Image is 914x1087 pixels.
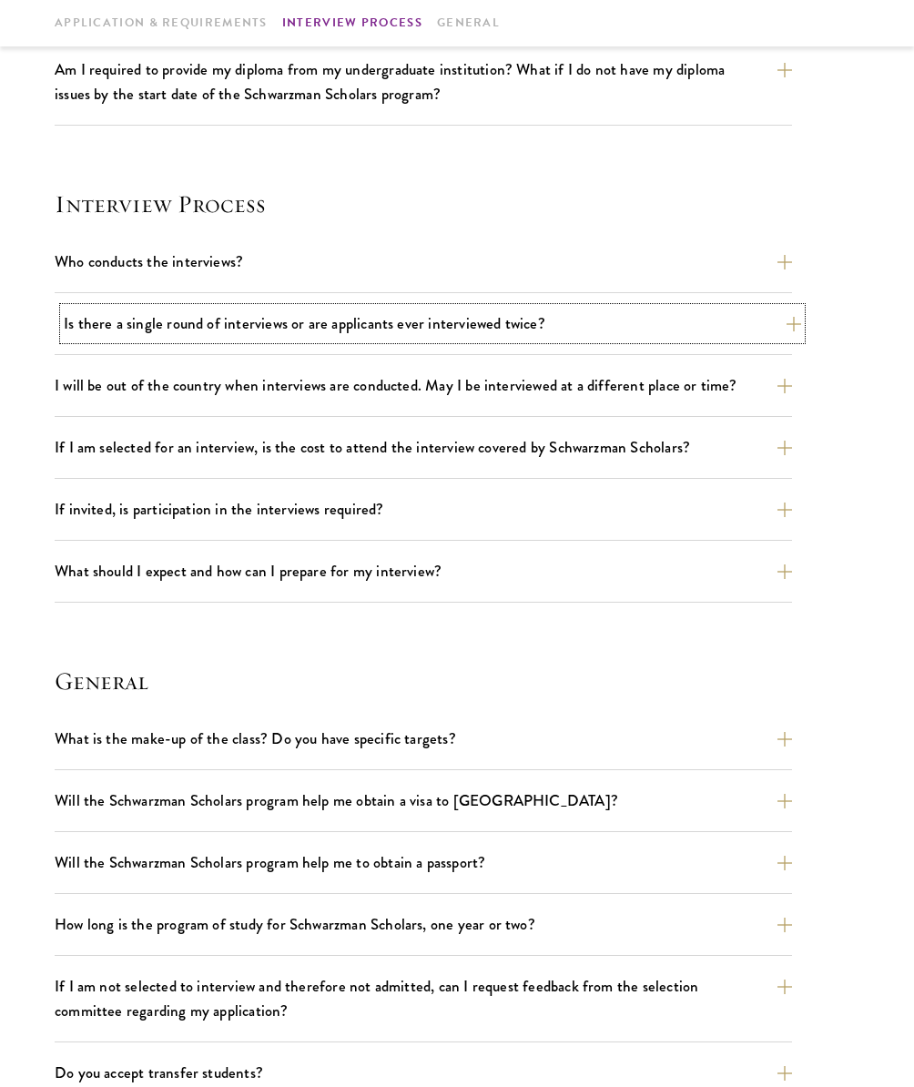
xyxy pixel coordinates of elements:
button: How long is the program of study for Schwarzman Scholars, one year or two? [55,909,792,940]
h4: General [55,666,859,696]
button: Who conducts the interviews? [55,246,792,278]
a: Application & Requirements [55,14,268,33]
button: I will be out of the country when interviews are conducted. May I be interviewed at a different p... [55,370,792,401]
button: Is there a single round of interviews or are applicants ever interviewed twice? [64,308,801,340]
a: Interview Process [282,14,422,33]
h4: Interview Process [55,189,859,218]
button: If I am not selected to interview and therefore not admitted, can I request feedback from the sel... [55,970,792,1027]
button: Will the Schwarzman Scholars program help me obtain a visa to [GEOGRAPHIC_DATA]? [55,785,792,817]
button: If I am selected for an interview, is the cost to attend the interview covered by Schwarzman Scho... [55,432,792,463]
a: General [437,14,500,33]
button: If invited, is participation in the interviews required? [55,493,792,525]
button: Will the Schwarzman Scholars program help me to obtain a passport? [55,847,792,879]
button: What should I expect and how can I prepare for my interview? [55,555,792,587]
button: Am I required to provide my diploma from my undergraduate institution? What if I do not have my d... [55,54,792,110]
button: What is the make-up of the class? Do you have specific targets? [55,723,792,755]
